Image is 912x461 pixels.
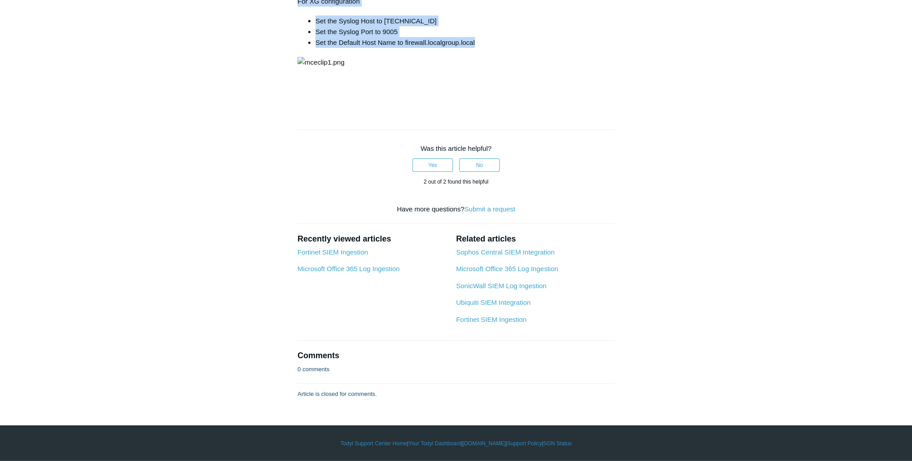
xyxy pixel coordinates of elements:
[507,439,542,448] a: Support Policy
[462,439,505,448] a: [DOMAIN_NAME]
[424,179,488,185] span: 2 out of 2 found this helpful
[456,299,531,306] a: Ubiquiti SIEM Integration
[456,316,527,323] a: Fortinet SIEM Ingestion
[543,439,571,448] a: SGN Status
[408,439,461,448] a: Your Todyl Dashboard
[297,204,615,215] div: Have more questions?
[315,16,615,26] li: Set the Syslog Host to [TECHNICAL_ID]
[297,265,399,272] a: Microsoft Office 365 Log Ingestion
[195,439,717,448] div: | | | |
[459,158,500,172] button: This article was not helpful
[297,57,344,68] img: mceclip1.png
[315,26,615,37] li: Set the Syslog Port to 9005
[297,365,329,374] p: 0 comments
[341,439,407,448] a: Todyl Support Center Home
[456,248,554,256] a: Sophos Central SIEM Integration
[297,390,376,399] p: Article is closed for comments.
[464,205,515,213] a: Submit a request
[456,233,615,245] h2: Related articles
[456,265,558,272] a: Microsoft Office 365 Log Ingestion
[297,350,615,362] h2: Comments
[456,282,546,290] a: SonicWall SIEM Log Ingestion
[297,233,447,245] h2: Recently viewed articles
[421,145,491,152] span: Was this article helpful?
[315,37,615,48] li: Set the Default Host Name to firewall.localgroup.local
[412,158,453,172] button: This article was helpful
[297,248,368,256] a: Fortinet SIEM Ingestion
